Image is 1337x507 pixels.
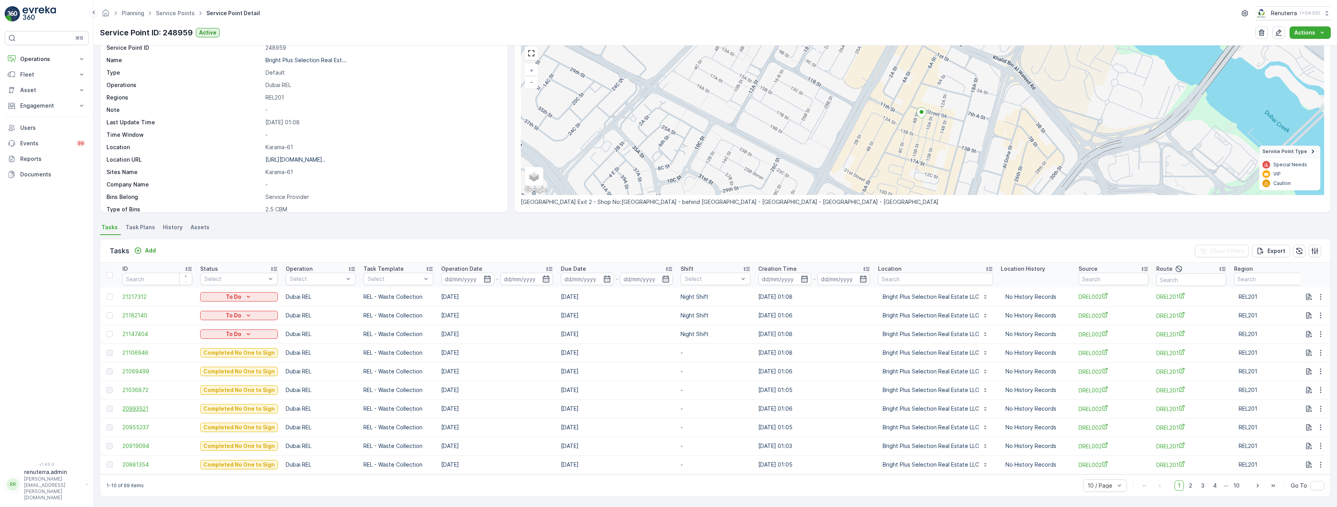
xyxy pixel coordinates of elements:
p: Documents [20,171,86,178]
td: - [677,399,754,418]
span: REL201 [1239,386,1299,394]
td: REL - Waste Collection [360,437,437,455]
p: ... [1224,481,1229,491]
span: 21182140 [122,312,192,319]
p: Location URL [106,156,262,164]
p: Export [1267,247,1285,255]
td: [DATE] [557,381,677,399]
td: Night Shift [677,306,754,325]
td: [DATE] 01:08 [754,325,874,343]
td: [DATE] [557,455,677,474]
button: Actions [1290,26,1331,39]
a: DREL201 [1156,461,1226,469]
p: Add [145,247,156,254]
p: - [616,274,618,284]
span: REL201 [1239,368,1299,375]
a: DREL201 [1156,330,1226,338]
input: dd/mm/yyyy [758,273,812,285]
td: Dubai REL [282,325,360,343]
span: DREL201 [1156,442,1226,450]
a: 21147404 [122,330,192,338]
div: Toggle Row Selected [106,312,113,319]
p: Tasks [110,246,129,256]
p: 99 [78,140,84,146]
p: Status [200,265,218,273]
span: REL201 [1239,349,1299,357]
td: [DATE] [437,343,557,362]
p: Operation [286,265,312,273]
td: [DATE] [557,362,677,381]
p: Operations [20,55,73,63]
td: [DATE] [437,399,557,418]
a: Service Points [156,10,195,16]
p: Bright Plus Selection Real Estate LLC [883,330,979,338]
span: REL201 [1239,330,1299,338]
td: REL - Waste Collection [360,399,437,418]
p: [GEOGRAPHIC_DATA] Exit 2 - Shop No:[GEOGRAPHIC_DATA] - behind [GEOGRAPHIC_DATA] - [GEOGRAPHIC_DAT... [521,198,1324,206]
td: [DATE] 01:05 [754,418,874,437]
button: Bright Plus Selection Real Estate LLC [878,402,993,415]
td: [DATE] [557,325,677,343]
td: REL - Waste Collection [360,418,437,437]
td: [DATE] 01:05 [754,455,874,474]
a: DREL002 [1079,368,1148,376]
td: [DATE] 01:05 [754,381,874,399]
span: DREL201 [1156,423,1226,432]
p: Select [204,275,266,283]
td: [DATE] [437,287,557,306]
a: Zoom Out [525,76,537,88]
a: DREL201 [1156,386,1226,394]
p: Shift [681,265,693,273]
p: Operations [106,81,262,89]
p: Completed No One to Sign [203,368,275,375]
span: DREL002 [1079,312,1148,320]
a: DREL002 [1079,293,1148,301]
span: 20919094 [122,442,192,450]
span: Service Point Type [1262,148,1307,155]
p: Sites Name [106,168,262,176]
p: No History Records [1005,368,1066,375]
button: Engagement [5,98,89,113]
summary: Service Point Type [1259,146,1320,158]
div: Toggle Row Selected [106,294,113,300]
button: Export [1252,245,1290,257]
span: 21036872 [122,386,192,394]
span: DREL002 [1079,349,1148,357]
button: Bright Plus Selection Real Estate LLC [878,328,993,340]
td: REL - Waste Collection [360,381,437,399]
a: Open this area in Google Maps (opens a new window) [523,185,548,195]
a: 20993521 [122,405,192,413]
span: Assets [190,223,209,231]
a: 20955237 [122,423,192,431]
p: Users [20,124,86,132]
p: Regions [106,94,262,101]
p: Renuterra [1271,9,1297,17]
td: Dubai REL [282,418,360,437]
img: logo_light-DOdMpM7g.png [23,6,56,22]
p: Events [20,139,72,147]
p: Asset [20,86,73,94]
span: − [530,78,534,85]
td: - [677,418,754,437]
p: ID [122,265,128,273]
span: 20881354 [122,461,192,469]
p: 248959 [265,44,499,52]
p: Bright Plus Selection Real Estate LLC [883,368,979,375]
td: Dubai REL [282,437,360,455]
p: Location [106,143,262,151]
a: Documents [5,167,89,182]
td: REL - Waste Collection [360,362,437,381]
a: DREL201 [1156,293,1226,301]
p: Type of Bins [106,206,262,213]
p: Bright Plus Selection Real Estate LLC [883,312,979,319]
td: [DATE] [557,399,677,418]
p: Location History [1001,265,1045,273]
button: Bright Plus Selection Real Estate LLC [878,440,993,452]
p: Task Template [363,265,404,273]
button: Bright Plus Selection Real Estate LLC [878,365,993,378]
p: Select [685,275,738,283]
p: Engagement [20,102,73,110]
